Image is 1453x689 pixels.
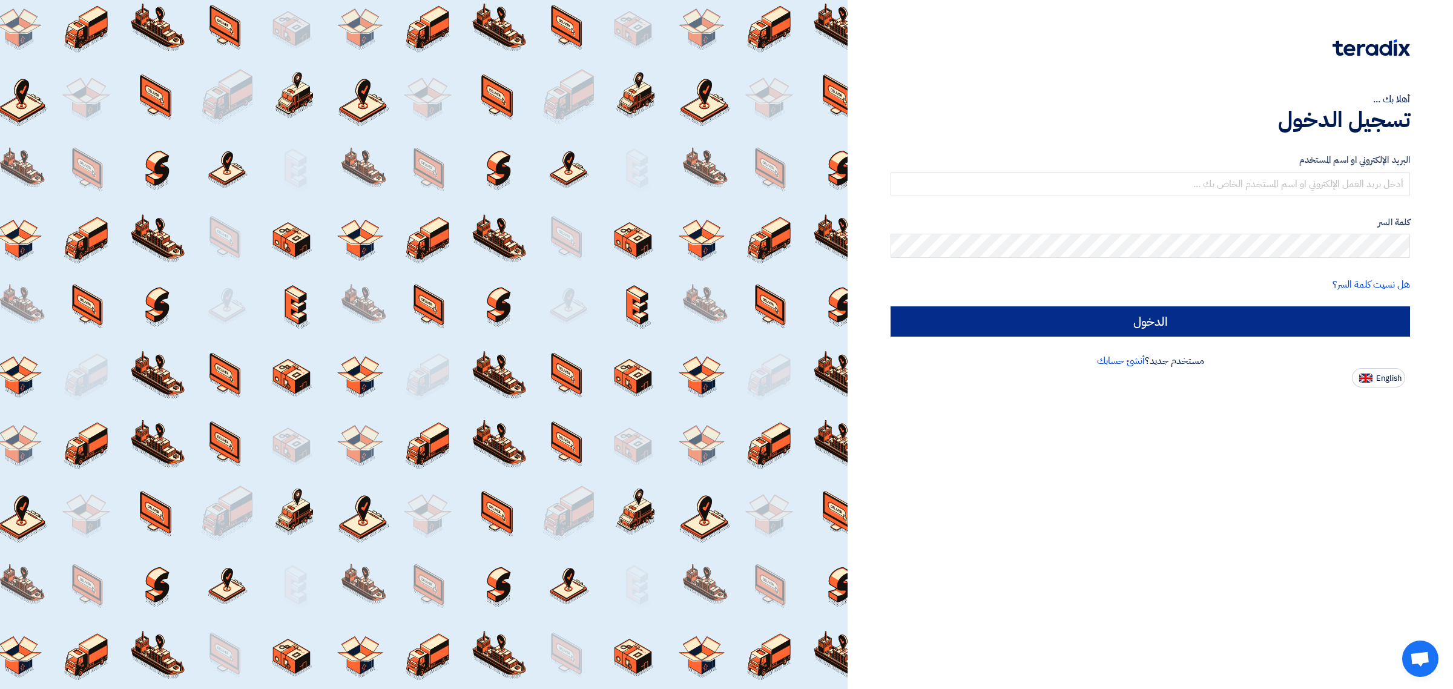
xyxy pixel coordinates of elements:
[891,92,1410,107] div: أهلا بك ...
[1359,374,1372,383] img: en-US.png
[891,107,1410,133] h1: تسجيل الدخول
[891,354,1410,368] div: مستخدم جديد؟
[1402,641,1438,677] a: Open chat
[1333,39,1410,56] img: Teradix logo
[891,172,1410,196] input: أدخل بريد العمل الإلكتروني او اسم المستخدم الخاص بك ...
[891,306,1410,337] input: الدخول
[1352,368,1405,387] button: English
[891,216,1410,229] label: كلمة السر
[1333,277,1410,292] a: هل نسيت كلمة السر؟
[1097,354,1145,368] a: أنشئ حسابك
[1376,374,1402,383] span: English
[891,153,1410,167] label: البريد الإلكتروني او اسم المستخدم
